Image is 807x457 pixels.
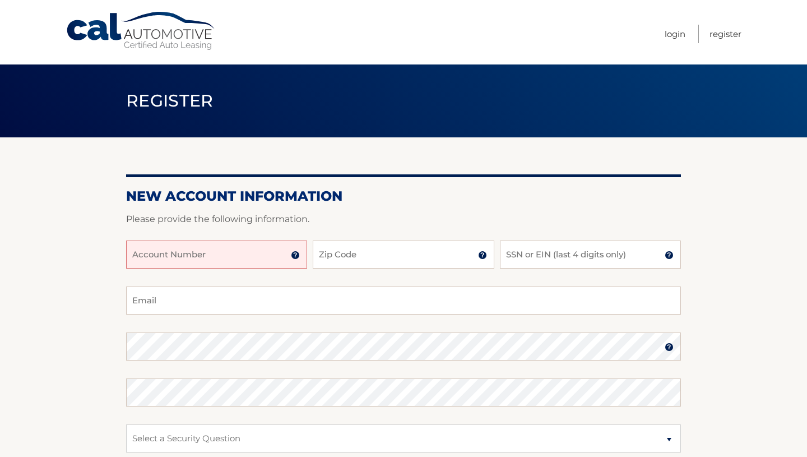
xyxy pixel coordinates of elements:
img: tooltip.svg [665,343,674,352]
span: Register [126,90,214,111]
img: tooltip.svg [478,251,487,260]
input: Zip Code [313,241,494,269]
a: Register [709,25,741,43]
p: Please provide the following information. [126,211,681,227]
input: Account Number [126,241,307,269]
a: Login [665,25,685,43]
a: Cal Automotive [66,11,217,51]
img: tooltip.svg [665,251,674,260]
input: Email [126,287,681,315]
input: SSN or EIN (last 4 digits only) [500,241,681,269]
img: tooltip.svg [291,251,300,260]
h2: New Account Information [126,188,681,205]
